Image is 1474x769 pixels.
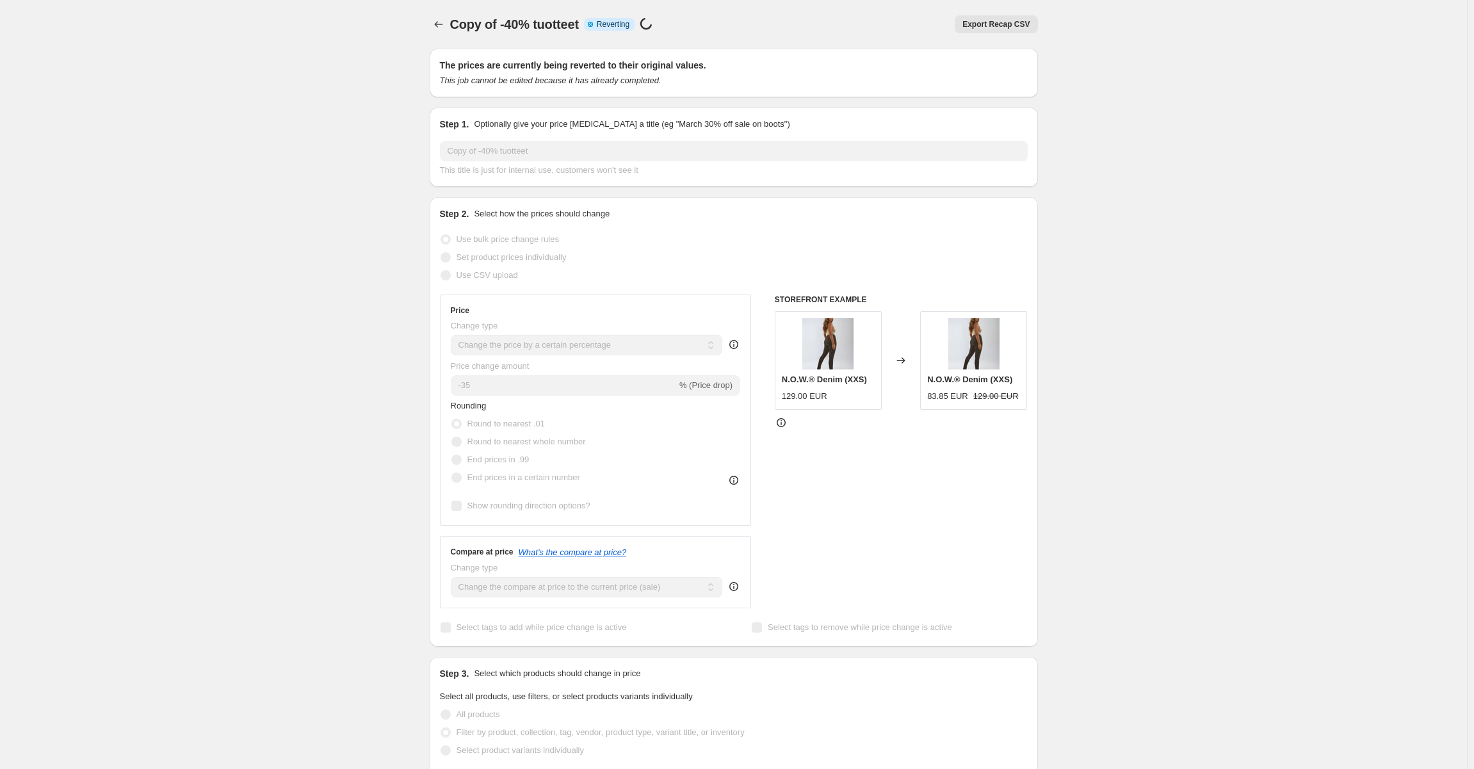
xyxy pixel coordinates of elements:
[962,19,1030,29] span: Export Recap CSV
[457,745,584,755] span: Select product variants individually
[474,207,610,220] p: Select how the prices should change
[457,270,518,280] span: Use CSV upload
[782,390,827,403] div: 129.00 EUR
[519,547,627,557] button: What's the compare at price?
[451,375,677,396] input: -15
[467,473,580,482] span: End prices in a certain number
[775,295,1028,305] h6: STOREFRONT EXAMPLE
[440,76,661,85] i: This job cannot be edited because it has already completed.
[440,207,469,220] h2: Step 2.
[727,338,740,351] div: help
[457,622,627,632] span: Select tags to add while price change is active
[467,419,545,428] span: Round to nearest .01
[782,375,867,384] span: N.O.W.® Denim (XXS)
[450,17,579,31] span: Copy of -40% tuotteet
[768,622,952,632] span: Select tags to remove while price change is active
[727,580,740,593] div: help
[973,390,1019,403] strike: 129.00 EUR
[457,709,500,719] span: All products
[430,15,448,33] button: Price change jobs
[457,252,567,262] span: Set product prices individually
[467,455,530,464] span: End prices in .99
[451,361,530,371] span: Price change amount
[440,667,469,680] h2: Step 3.
[955,15,1037,33] button: Export Recap CSV
[927,390,968,403] div: 83.85 EUR
[451,401,487,410] span: Rounding
[597,19,629,29] span: Reverting
[440,692,693,701] span: Select all products, use filters, or select products variants individually
[451,321,498,330] span: Change type
[927,375,1012,384] span: N.O.W.® Denim (XXS)
[440,165,638,175] span: This title is just for internal use, customers won't see it
[451,563,498,572] span: Change type
[457,234,559,244] span: Use bulk price change rules
[451,305,469,316] h3: Price
[474,667,640,680] p: Select which products should change in price
[440,59,1028,72] h2: The prices are currently being reverted to their original values.
[467,437,586,446] span: Round to nearest whole number
[474,118,790,131] p: Optionally give your price [MEDICAL_DATA] a title (eg "March 30% off sale on boots")
[679,380,733,390] span: % (Price drop)
[948,318,1000,369] img: NOW1MC002ORG_J7N_-_tb_9cd4e6ac-a057-4fe4-9f0f-20b94b9d7c80_80x.webp
[451,547,514,557] h3: Compare at price
[467,501,590,510] span: Show rounding direction options?
[440,118,469,131] h2: Step 1.
[457,727,745,737] span: Filter by product, collection, tag, vendor, product type, variant title, or inventory
[802,318,854,369] img: NOW1MC002ORG_J7N_-_tb_9cd4e6ac-a057-4fe4-9f0f-20b94b9d7c80_80x.webp
[440,141,1028,161] input: 30% off holiday sale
